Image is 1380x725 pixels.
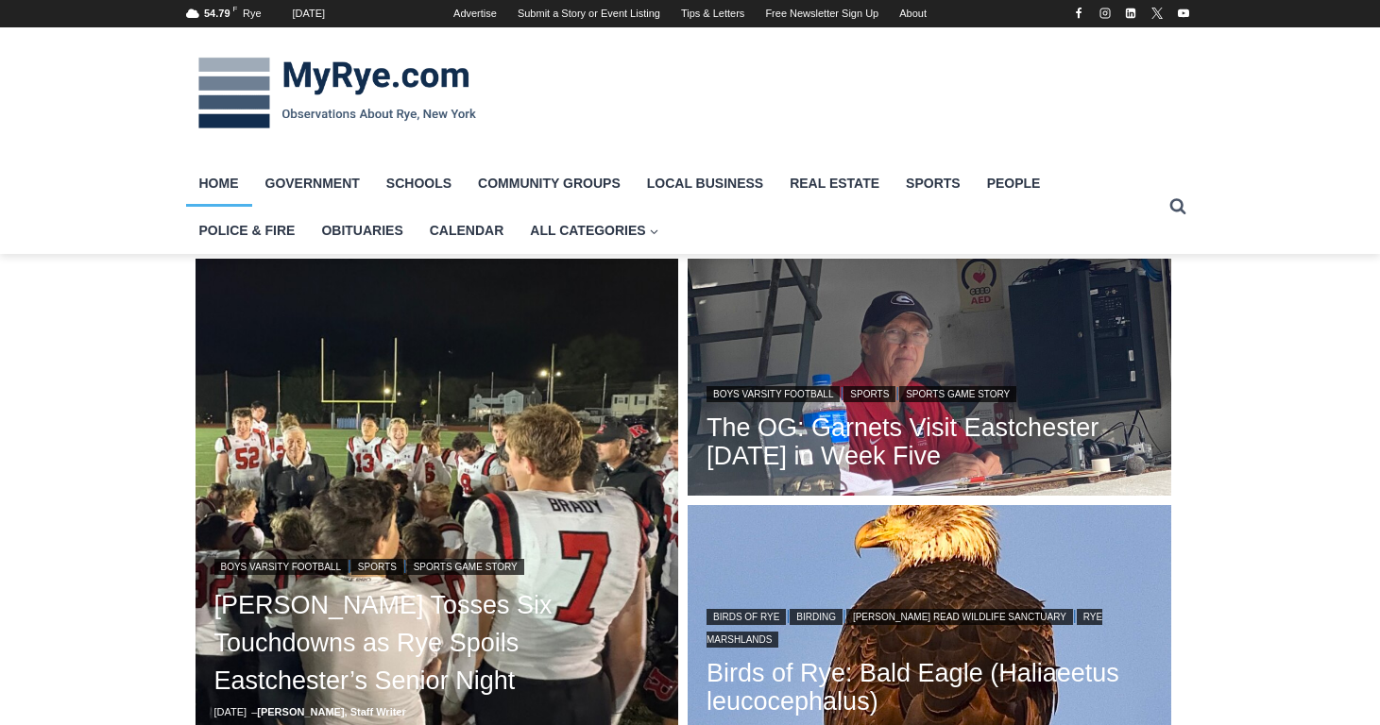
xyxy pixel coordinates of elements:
a: Sports [351,559,403,575]
a: Sports [843,386,895,402]
a: Read More The OG: Garnets Visit Eastchester Today in Week Five [688,259,1171,500]
a: Linkedin [1119,2,1142,25]
a: Boys Varsity Football [707,386,840,402]
a: Birds of Rye [707,609,786,625]
a: Real Estate [776,160,893,207]
a: Community Groups [465,160,634,207]
a: All Categories [517,207,672,254]
div: | | [707,381,1152,404]
a: Sports [893,160,974,207]
a: Instagram [1094,2,1116,25]
a: Schools [373,160,465,207]
nav: Primary Navigation [186,160,1161,255]
span: All Categories [530,220,658,241]
a: Local Business [634,160,776,207]
span: F [233,5,238,13]
a: Police & Fire [186,207,309,254]
img: MyRye.com [186,44,488,143]
a: YouTube [1172,2,1195,25]
div: | | [214,554,660,577]
span: – [251,706,257,717]
a: Sports Game Story [899,386,1016,402]
a: Obituaries [308,207,416,254]
a: X [1146,2,1168,25]
a: Birds of Rye: Bald Eagle (Haliaeetus leucocephalus) [707,659,1152,716]
a: Calendar [417,207,518,254]
span: 54.79 [204,8,230,19]
a: The OG: Garnets Visit Eastchester [DATE] in Week Five [707,413,1152,470]
time: [DATE] [214,706,247,717]
a: Home [186,160,252,207]
a: Facebook [1067,2,1090,25]
a: Boys Varsity Football [214,559,348,575]
a: [PERSON_NAME], Staff Writer [257,706,405,717]
img: (PHOTO" Steve “The OG” Feeney in the press box at Rye High School's Nugent Stadium, 2022.) [688,259,1171,500]
a: Government [252,160,373,207]
a: [PERSON_NAME] Tosses Six Touchdowns as Rye Spoils Eastchester’s Senior Night [214,586,660,700]
button: View Search Form [1161,190,1195,224]
a: Birding [790,609,843,625]
div: Rye [243,6,262,23]
a: People [974,160,1054,207]
a: Sports Game Story [407,559,524,575]
div: | | | [707,604,1152,649]
a: [PERSON_NAME] Read Wildlife Sanctuary [846,609,1073,625]
div: [DATE] [293,6,326,23]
